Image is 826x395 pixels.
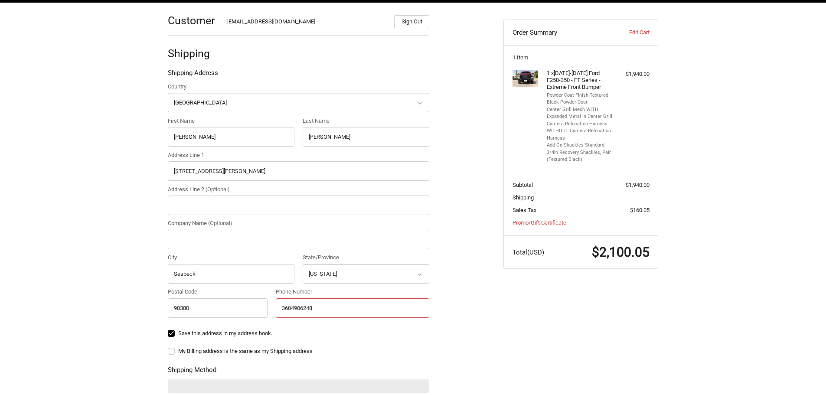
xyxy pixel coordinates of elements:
small: (Optional) [206,186,230,193]
div: $1,940.00 [615,70,650,78]
label: Country [168,82,429,91]
legend: Shipping Address [168,68,218,82]
span: -- [646,194,650,201]
span: $160.05 [630,207,650,213]
div: [EMAIL_ADDRESS][DOMAIN_NAME] [227,17,386,28]
label: My Billing address is the same as my Shipping address [168,348,429,355]
span: Total (USD) [513,248,544,256]
label: State/Province [303,253,429,262]
label: Phone Number [276,287,429,296]
span: Shipping [513,194,534,201]
label: Postal Code [168,287,268,296]
legend: Shipping Method [168,365,216,379]
h3: 1 Item [513,54,650,61]
label: Address Line 1 [168,151,429,160]
small: (Optional) [208,220,232,226]
span: Sales Tax [513,207,536,213]
h3: Order Summary [513,28,607,37]
a: Promo/Gift Certificate [513,219,566,226]
label: Company Name [168,219,429,228]
button: Sign Out [394,15,429,28]
li: Add-On Shackles Standard 3/4in Recovery Shackles, Pair (Textured Black) [547,142,613,163]
span: $1,940.00 [626,182,650,188]
label: First Name [168,117,294,125]
li: Powder Coat Finish Textured Black Powder Coat [547,92,613,106]
span: Subtotal [513,182,533,188]
h4: 1 x [DATE]-[DATE] Ford F250-350 - FT Series - Extreme Front Bumper [547,70,613,91]
span: $2,100.05 [592,245,650,260]
label: Save this address in my address book. [168,330,429,337]
a: Edit Cart [606,28,649,37]
h2: Shipping [168,47,219,60]
li: Center Grill Mesh WITH Expanded Metal in Center Grill [547,106,613,121]
li: Camera Relocation Harness WITHOUT Camera Relocation Harness [547,121,613,142]
label: Last Name [303,117,429,125]
label: Address Line 2 [168,185,429,194]
label: City [168,253,294,262]
h2: Customer [168,14,219,27]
